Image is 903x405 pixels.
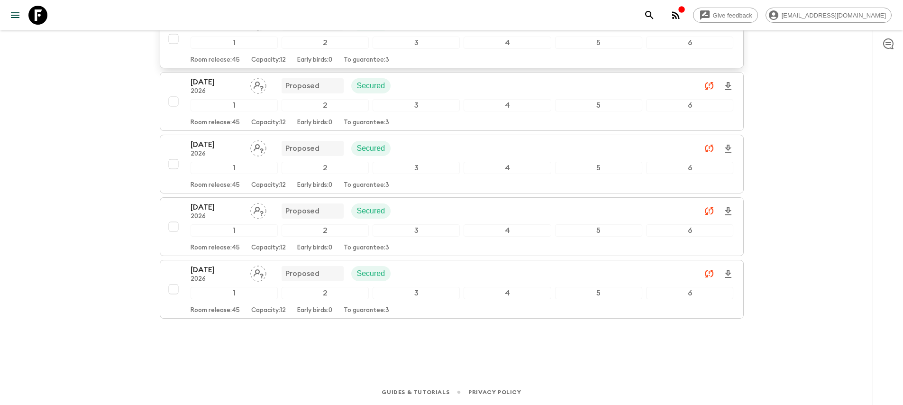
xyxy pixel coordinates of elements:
[191,119,240,127] p: Room release: 45
[191,264,243,276] p: [DATE]
[351,203,391,219] div: Secured
[191,139,243,150] p: [DATE]
[191,56,240,64] p: Room release: 45
[191,150,243,158] p: 2026
[191,76,243,88] p: [DATE]
[703,268,715,279] svg: Unable to sync - Check prices and secured
[703,205,715,217] svg: Unable to sync - Check prices and secured
[555,287,642,299] div: 5
[703,80,715,92] svg: Unable to sync - Check prices and secured
[357,205,385,217] p: Secured
[285,143,319,154] p: Proposed
[693,8,758,23] a: Give feedback
[373,99,460,111] div: 3
[464,162,551,174] div: 4
[382,387,449,397] a: Guides & Tutorials
[250,143,266,151] span: Assign pack leader
[297,244,332,252] p: Early birds: 0
[722,268,734,280] svg: Download Onboarding
[285,205,319,217] p: Proposed
[351,78,391,93] div: Secured
[464,99,551,111] div: 4
[703,143,715,154] svg: Unable to sync - Check prices and secured
[646,162,733,174] div: 6
[373,162,460,174] div: 3
[646,99,733,111] div: 6
[357,143,385,154] p: Secured
[191,307,240,314] p: Room release: 45
[191,37,278,49] div: 1
[373,37,460,49] div: 3
[464,224,551,237] div: 4
[191,202,243,213] p: [DATE]
[722,143,734,155] svg: Download Onboarding
[297,56,332,64] p: Early birds: 0
[191,224,278,237] div: 1
[351,266,391,281] div: Secured
[282,162,369,174] div: 2
[344,307,389,314] p: To guarantee: 3
[6,6,25,25] button: menu
[191,182,240,189] p: Room release: 45
[464,287,551,299] div: 4
[285,80,319,92] p: Proposed
[251,119,286,127] p: Capacity: 12
[344,119,389,127] p: To guarantee: 3
[160,197,744,256] button: [DATE]2026Assign pack leaderProposedSecured123456Room release:45Capacity:12Early birds:0To guaran...
[776,12,891,19] span: [EMAIL_ADDRESS][DOMAIN_NAME]
[191,276,243,283] p: 2026
[282,287,369,299] div: 2
[555,99,642,111] div: 5
[297,119,332,127] p: Early birds: 0
[191,99,278,111] div: 1
[191,162,278,174] div: 1
[191,88,243,95] p: 2026
[250,206,266,213] span: Assign pack leader
[282,99,369,111] div: 2
[468,387,521,397] a: Privacy Policy
[160,72,744,131] button: [DATE]2026Assign pack leaderProposedSecured123456Room release:45Capacity:12Early birds:0To guaran...
[555,162,642,174] div: 5
[357,80,385,92] p: Secured
[344,182,389,189] p: To guarantee: 3
[351,141,391,156] div: Secured
[160,135,744,193] button: [DATE]2026Assign pack leaderProposedSecured123456Room release:45Capacity:12Early birds:0To guaran...
[250,81,266,88] span: Assign pack leader
[191,287,278,299] div: 1
[160,260,744,319] button: [DATE]2026Assign pack leaderProposedSecured123456Room release:45Capacity:12Early birds:0To guaran...
[722,206,734,217] svg: Download Onboarding
[191,213,243,221] p: 2026
[646,224,733,237] div: 6
[282,224,369,237] div: 2
[251,307,286,314] p: Capacity: 12
[285,268,319,279] p: Proposed
[373,224,460,237] div: 3
[251,244,286,252] p: Capacity: 12
[160,9,744,68] button: [DATE]2026Assign pack leaderProposedSecured123456Room release:45Capacity:12Early birds:0To guaran...
[191,244,240,252] p: Room release: 45
[464,37,551,49] div: 4
[708,12,757,19] span: Give feedback
[555,37,642,49] div: 5
[722,81,734,92] svg: Download Onboarding
[646,37,733,49] div: 6
[766,8,892,23] div: [EMAIL_ADDRESS][DOMAIN_NAME]
[250,268,266,276] span: Assign pack leader
[251,182,286,189] p: Capacity: 12
[344,244,389,252] p: To guarantee: 3
[297,307,332,314] p: Early birds: 0
[357,268,385,279] p: Secured
[646,287,733,299] div: 6
[251,56,286,64] p: Capacity: 12
[344,56,389,64] p: To guarantee: 3
[373,287,460,299] div: 3
[555,224,642,237] div: 5
[297,182,332,189] p: Early birds: 0
[282,37,369,49] div: 2
[640,6,659,25] button: search adventures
